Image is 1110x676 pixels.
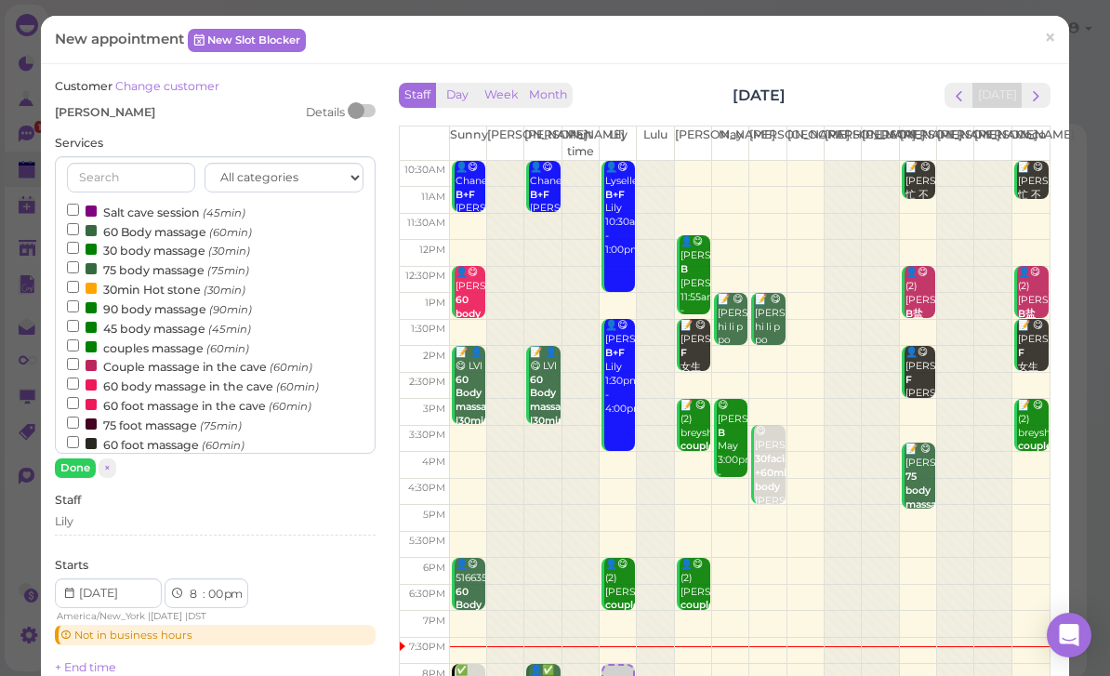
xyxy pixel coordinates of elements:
label: 60 Body massage [67,221,252,241]
input: 90 body massage (90min) [67,300,79,312]
div: 😋 [PERSON_NAME] [PERSON_NAME] 3:30pm - 5:00pm [754,425,785,550]
label: Staff [55,492,81,509]
div: 📝 😋 [PERSON_NAME]忙 不 Coco Coco|[PERSON_NAME] 10:30am - 11:15am [1017,161,1049,327]
div: 📝 😋 [PERSON_NAME] hi li p po [PERSON_NAME] May|[PERSON_NAME] 1:00pm - 2:00pm [717,293,747,472]
label: couples massage [67,338,249,357]
label: Couple massage in the cave [67,356,312,376]
input: 30min Hot stone (30min) [67,281,79,293]
span: America/New_York [57,610,145,622]
b: couples massage [1018,440,1062,466]
div: 👤😋 Lyselle Lily 10:30am - 1:00pm [604,161,635,258]
small: (45min) [203,206,245,219]
th: [PERSON_NAME] [937,126,974,160]
span: × [104,461,111,474]
div: Open Intercom Messenger [1047,613,1091,657]
th: [PERSON_NAME] [524,126,562,160]
b: B+F [605,189,625,201]
small: (60min) [269,400,311,413]
label: 60 foot massage in the cave [67,395,311,415]
b: couples massage [681,599,724,625]
button: prev [945,83,973,108]
b: B盐 [1018,308,1036,320]
div: 📝 😋 [PERSON_NAME] 女生 Coco|[PERSON_NAME] 1:30pm - 2:30pm [1017,319,1049,444]
button: Day [435,83,480,108]
th: Lily [600,126,637,160]
label: 75 foot massage [67,415,242,434]
b: B盐 [905,308,923,320]
small: (90min) [209,303,252,316]
a: New Slot Blocker [188,29,306,51]
label: 60 body massage in the cave [67,376,319,395]
div: 👤😋 [PERSON_NAME] [PERSON_NAME] 11:55am - 1:25pm [680,235,710,332]
small: (60min) [206,342,249,355]
th: [PERSON_NAME] [674,126,711,160]
th: Coco [1011,126,1050,160]
input: 75 body massage (75min) [67,261,79,273]
span: 7:30pm [409,641,445,653]
input: 60 Body massage (60min) [67,223,79,235]
b: 60 Body massage [456,586,499,626]
th: [PERSON_NAME] [487,126,524,160]
b: F [681,347,687,359]
label: 60 foot massage [67,434,244,454]
b: couples massage [605,599,649,625]
th: [PERSON_NAME] [899,126,936,160]
span: 2pm [423,350,445,362]
small: (75min) [200,419,242,432]
div: 📝 😋 (2) breyshanna [DEMOGRAPHIC_DATA] Coco|[PERSON_NAME] 3:00pm - 4:00pm [1017,399,1049,551]
h2: [DATE] [733,85,786,106]
label: 30min Hot stone [67,279,245,298]
input: Search [67,163,194,192]
small: (60min) [202,439,244,452]
div: 👤😋 (2) [PERSON_NAME] Coco|[PERSON_NAME] 12:30pm - 1:30pm [905,266,935,391]
b: 30facial +60mins body [755,453,798,493]
th: [PERSON_NAME] [749,126,786,160]
span: 2:30pm [409,376,445,388]
b: B [718,427,725,439]
div: | | [55,608,262,625]
span: 12pm [419,244,445,256]
label: Services [55,135,103,152]
input: Salt cave session (45min) [67,204,79,216]
small: (30min) [204,284,245,297]
span: New appointment [55,30,188,47]
span: 3pm [423,403,445,415]
span: 6pm [423,562,445,574]
small: (30min) [208,245,250,258]
div: 👤😋 (2) [PERSON_NAME] Coco|[PERSON_NAME] 12:30pm - 1:30pm [1017,266,1049,391]
label: 75 body massage [67,259,249,279]
input: couples massage (60min) [67,339,79,351]
b: 60 Body massage |30min Scalp treatment [530,374,583,455]
b: F [1018,347,1024,359]
label: 45 body massage [67,318,251,338]
button: × [99,458,116,478]
label: Starts [55,557,88,574]
span: 7pm [423,615,445,627]
button: Month [523,83,573,108]
th: May [712,126,749,160]
small: (60min) [270,361,312,374]
span: × [1044,25,1056,51]
small: (60min) [276,380,319,393]
div: 👤😋 [PERSON_NAME] [PERSON_NAME] 2:00pm - 3:00pm [905,346,935,443]
span: 4pm [422,456,445,468]
input: 60 body massage in the cave (60min) [67,378,79,390]
input: 60 foot massage in the cave (60min) [67,397,79,409]
span: 1:30pm [411,323,445,335]
b: 60 Body massage |30min Scalp treatment [456,374,509,455]
label: 90 body massage [67,298,252,318]
small: (60min) [209,226,252,239]
div: 📝 😋 [PERSON_NAME] 女生 Coco|[PERSON_NAME] 1:30pm - 2:30pm [680,319,710,444]
span: [PERSON_NAME] [55,105,155,119]
input: 30 body massage (30min) [67,242,79,254]
div: 📝 😋 [PERSON_NAME]忙 不 Coco Coco|[PERSON_NAME] 10:30am - 11:15am [905,161,935,327]
button: Staff [399,83,436,108]
input: 45 body massage (45min) [67,320,79,332]
span: 5pm [423,509,445,521]
div: 📝 👤😋 LVI [DEMOGRAPHIC_DATA] [PERSON_NAME] |Sunny 2:00pm - 3:30pm [455,346,485,539]
a: Change customer [115,79,219,93]
b: 60 body massage in the cave [456,294,499,375]
div: 👤😋 [PERSON_NAME] Sunny 12:30pm - 1:30pm [455,266,485,432]
span: 10:30am [404,164,445,176]
div: 👤😋 Chanei [PERSON_NAME] |Sunny 10:30am - 11:30am [455,161,485,272]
